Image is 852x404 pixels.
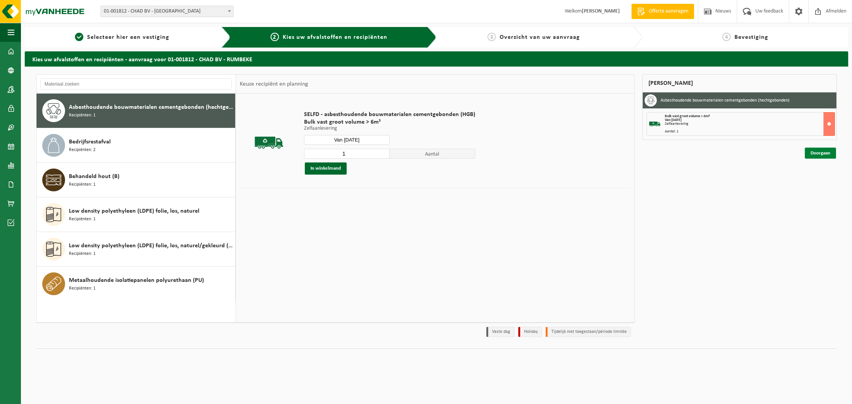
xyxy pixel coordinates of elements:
li: Tijdelijk niet toegestaan/période limitée [546,327,631,337]
span: 1 [75,33,83,41]
span: Behandeld hout (B) [69,172,119,181]
li: Holiday [518,327,542,337]
p: Zelfaanlevering [304,126,475,131]
span: Bevestiging [734,34,768,40]
span: Selecteer hier een vestiging [87,34,169,40]
span: Aantal [390,149,475,159]
span: Low density polyethyleen (LDPE) folie, los, naturel [69,207,199,216]
a: 1Selecteer hier een vestiging [29,33,215,42]
span: Offerte aanvragen [647,8,690,15]
input: Materiaal zoeken [40,78,232,90]
span: SELFD - asbesthoudende bouwmaterialen cementgebonden (HGB) [304,111,475,118]
button: Bedrijfsrestafval Recipiënten: 2 [37,128,236,163]
span: Recipiënten: 2 [69,146,96,154]
span: 2 [271,33,279,41]
li: Vaste dag [486,327,514,337]
strong: Van [DATE] [665,118,682,122]
input: Selecteer datum [304,135,390,145]
button: In winkelmand [305,162,347,175]
button: Asbesthoudende bouwmaterialen cementgebonden (hechtgebonden) Recipiënten: 1 [37,94,236,128]
span: Kies uw afvalstoffen en recipiënten [283,34,387,40]
span: Bulk vast groot volume > 6m³ [304,118,475,126]
div: Keuze recipiënt en planning [236,75,312,94]
span: Low density polyethyleen (LDPE) folie, los, naturel/gekleurd (80/20) [69,241,233,250]
div: [PERSON_NAME] [642,74,837,92]
span: Recipiënten: 1 [69,181,96,188]
button: Low density polyethyleen (LDPE) folie, los, naturel Recipiënten: 1 [37,197,236,232]
span: 01-001812 - CHAD BV - RUMBEKE [100,6,234,17]
h2: Kies uw afvalstoffen en recipiënten - aanvraag voor 01-001812 - CHAD BV - RUMBEKE [25,51,848,66]
span: Recipiënten: 1 [69,216,96,223]
h3: Asbesthoudende bouwmaterialen cementgebonden (hechtgebonden) [661,94,790,107]
span: Recipiënten: 1 [69,285,96,292]
span: Recipiënten: 1 [69,250,96,258]
div: Zelfaanlevering [665,122,834,126]
a: Offerte aanvragen [631,4,694,19]
button: Metaalhoudende isolatiepanelen polyurethaan (PU) Recipiënten: 1 [37,267,236,301]
span: Overzicht van uw aanvraag [500,34,580,40]
a: Doorgaan [805,148,836,159]
button: Behandeld hout (B) Recipiënten: 1 [37,163,236,197]
span: Bulk vast groot volume > 6m³ [665,114,710,118]
div: Aantal: 1 [665,130,834,134]
strong: [PERSON_NAME] [582,8,620,14]
span: Metaalhoudende isolatiepanelen polyurethaan (PU) [69,276,204,285]
span: 3 [487,33,496,41]
span: Asbesthoudende bouwmaterialen cementgebonden (hechtgebonden) [69,103,233,112]
span: Recipiënten: 1 [69,112,96,119]
button: Low density polyethyleen (LDPE) folie, los, naturel/gekleurd (80/20) Recipiënten: 1 [37,232,236,267]
span: 4 [722,33,731,41]
span: Bedrijfsrestafval [69,137,111,146]
span: 01-001812 - CHAD BV - RUMBEKE [101,6,233,17]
